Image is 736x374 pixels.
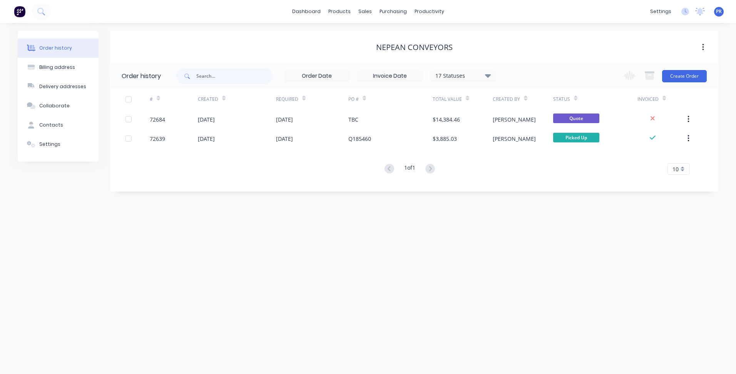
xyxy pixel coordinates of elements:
div: [DATE] [276,135,293,143]
button: Create Order [662,70,707,82]
div: products [325,6,355,17]
div: Collaborate [39,102,70,109]
div: [DATE] [276,115,293,124]
button: Settings [18,135,99,154]
span: Picked Up [553,133,599,142]
img: Factory [14,6,25,17]
div: $14,384.46 [433,115,460,124]
div: Status [553,96,570,103]
div: 72684 [150,115,165,124]
div: Delivery addresses [39,83,86,90]
button: Billing address [18,58,99,77]
div: [PERSON_NAME] [493,115,536,124]
div: Q185460 [348,135,371,143]
div: Order history [122,72,161,81]
input: Invoice Date [358,70,422,82]
div: [PERSON_NAME] [493,135,536,143]
input: Search... [196,68,273,84]
div: Invoiced [637,96,659,103]
div: PO # [348,96,359,103]
div: sales [355,6,376,17]
div: Created [198,88,276,110]
div: Contacts [39,122,63,129]
input: Order Date [284,70,349,82]
a: dashboard [288,6,325,17]
span: PR [716,8,722,15]
button: Collaborate [18,96,99,115]
button: Contacts [18,115,99,135]
div: Status [553,88,637,110]
div: productivity [411,6,448,17]
div: Billing address [39,64,75,71]
div: # [150,88,198,110]
div: Required [276,88,348,110]
span: Quote [553,114,599,123]
div: $3,885.03 [433,135,457,143]
div: 17 Statuses [431,72,495,80]
div: # [150,96,153,103]
button: Delivery addresses [18,77,99,96]
div: Created [198,96,218,103]
div: Order history [39,45,72,52]
div: Created By [493,96,520,103]
div: [DATE] [198,135,215,143]
div: 72639 [150,135,165,143]
div: purchasing [376,6,411,17]
div: Created By [493,88,553,110]
div: Nepean Conveyors [376,43,453,52]
div: Required [276,96,298,103]
button: Order history [18,38,99,58]
div: [DATE] [198,115,215,124]
div: Invoiced [637,88,686,110]
div: PO # [348,88,433,110]
div: Settings [39,141,60,148]
div: Total Value [433,88,493,110]
div: TBC [348,115,358,124]
div: settings [646,6,675,17]
span: 10 [672,165,679,173]
div: Total Value [433,96,462,103]
div: 1 of 1 [404,164,415,175]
